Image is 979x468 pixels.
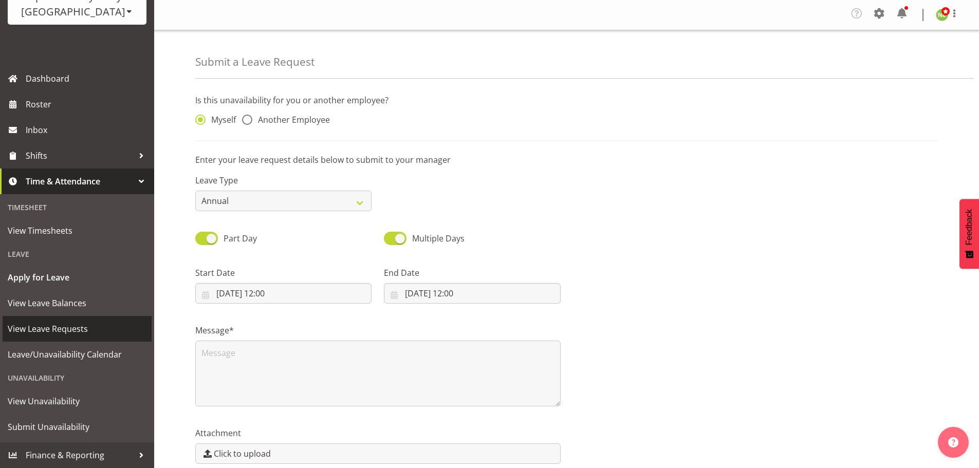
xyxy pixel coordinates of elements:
span: Leave/Unavailability Calendar [8,347,146,362]
span: View Timesheets [8,223,146,238]
a: Leave/Unavailability Calendar [3,342,152,367]
span: Apply for Leave [8,270,146,285]
a: Submit Unavailability [3,414,152,440]
span: Roster [26,97,149,112]
a: Apply for Leave [3,265,152,290]
span: Inbox [26,122,149,138]
span: Finance & Reporting [26,447,134,463]
button: Feedback - Show survey [959,199,979,269]
span: Part Day [224,233,257,244]
span: Submit Unavailability [8,419,146,435]
a: View Timesheets [3,218,152,244]
img: help-xxl-2.png [948,437,958,447]
h4: Submit a Leave Request [195,56,315,68]
img: nicole-lloyd7454.jpg [936,9,948,21]
span: View Leave Balances [8,295,146,311]
label: End Date [384,267,560,279]
label: Message* [195,324,561,336]
div: Leave [3,244,152,265]
a: View Leave Balances [3,290,152,316]
p: Is this unavailability for you or another employee? [195,94,938,106]
a: View Leave Requests [3,316,152,342]
span: Multiple Days [412,233,465,244]
span: Myself [206,115,236,125]
label: Start Date [195,267,372,279]
span: Shifts [26,148,134,163]
div: Unavailability [3,367,152,388]
label: Attachment [195,427,561,439]
label: Leave Type [195,174,372,186]
span: Click to upload [214,447,271,460]
span: View Unavailability [8,394,146,409]
span: Dashboard [26,71,149,86]
span: View Leave Requests [8,321,146,336]
span: Time & Attendance [26,174,134,189]
input: Click to select... [384,283,560,304]
p: Enter your leave request details below to submit to your manager [195,154,938,166]
span: Feedback [965,209,974,245]
input: Click to select... [195,283,372,304]
div: Timesheet [3,197,152,218]
span: Another Employee [252,115,330,125]
a: View Unavailability [3,388,152,414]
